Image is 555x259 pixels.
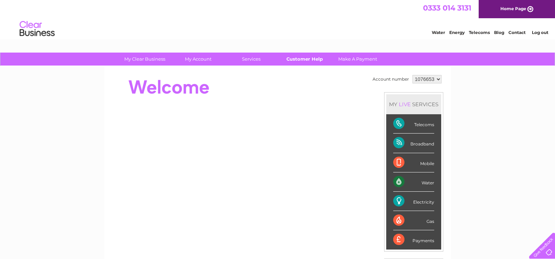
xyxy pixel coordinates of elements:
a: Water [432,30,445,35]
a: My Account [169,53,227,66]
div: Electricity [393,192,434,211]
a: Log out [532,30,548,35]
div: Telecoms [393,114,434,134]
div: Clear Business is a trading name of Verastar Limited (registered in [GEOGRAPHIC_DATA] No. 3667643... [112,4,443,34]
div: Mobile [393,153,434,172]
div: MY SERVICES [386,94,441,114]
a: Services [222,53,280,66]
img: logo.png [19,18,55,40]
div: Gas [393,211,434,230]
a: Contact [508,30,526,35]
a: Blog [494,30,504,35]
div: Payments [393,230,434,249]
td: Account number [371,73,411,85]
a: My Clear Business [116,53,174,66]
a: Telecoms [469,30,490,35]
a: Make A Payment [329,53,387,66]
div: Broadband [393,134,434,153]
div: LIVE [397,101,412,108]
a: 0333 014 3131 [423,4,471,12]
a: Customer Help [276,53,333,66]
a: Energy [449,30,465,35]
div: Water [393,172,434,192]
